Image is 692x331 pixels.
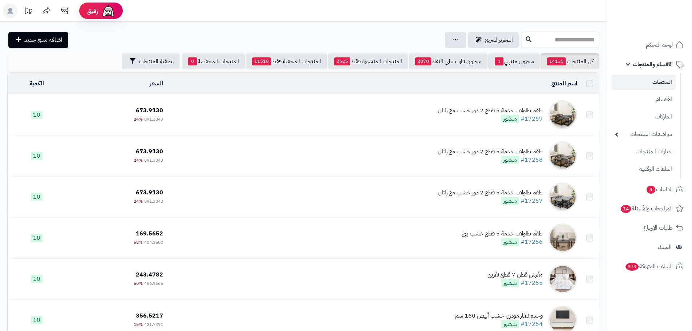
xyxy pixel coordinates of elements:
span: السلات المتروكة [625,261,673,271]
a: مواصفات المنتجات [611,126,676,142]
a: مخزون قارب على النفاذ2070 [409,53,487,69]
a: تحديثات المنصة [19,4,37,20]
div: طقم طاولات خدمة 5 قطع خشب بني [462,230,543,238]
span: 24% [134,198,143,205]
div: وحدة تلفاز مودرن خشب أبيض 160 سم [455,312,543,320]
span: 4 [646,185,656,194]
a: طلبات الإرجاع [611,219,688,237]
img: طقم طاولات خدمة 5 قطع 2 دور خشب مع راتان [548,100,577,129]
span: الأقسام والمنتجات [633,59,673,69]
a: #17258 [521,156,543,164]
a: الطلبات4 [611,181,688,198]
a: المنتجات المخفية فقط11510 [246,53,327,69]
span: منشور [501,320,519,328]
img: طقم طاولات خدمة 5 قطع 2 دور خشب مع راتان [548,182,577,211]
span: 673.9130 [136,106,163,115]
a: اضافة منتج جديد [8,32,68,48]
a: المنتجات [611,75,676,90]
span: 10 [31,111,43,119]
a: #17256 [521,238,543,246]
span: 10 [31,275,43,283]
span: 486.9565 [144,280,163,287]
span: 404.3500 [144,239,163,246]
span: 10 [31,316,43,324]
span: 58% [134,239,143,246]
a: مخزون منتهي1 [488,53,540,69]
span: 356.5217 [136,311,163,320]
span: طلبات الإرجاع [643,223,673,233]
a: #17257 [521,197,543,205]
a: المنتجات المنشورة فقط2625 [328,53,408,69]
span: 2070 [415,57,431,65]
span: 1 [495,57,503,65]
span: لوحة التحكم [646,40,673,50]
a: #17259 [521,114,543,123]
img: مفرش قطن 7 قطع نفرين [548,265,577,294]
span: المراجعات والأسئلة [620,203,673,214]
a: المنتجات المخفضة0 [182,53,245,69]
span: 15% [134,321,143,328]
a: الماركات [611,109,676,125]
span: 14 [620,205,632,213]
a: الأقسام [611,92,676,107]
span: الطلبات [646,184,673,194]
div: طقم طاولات خدمة 5 قطع 2 دور خشب مع راتان [438,106,543,115]
span: 673.9130 [136,147,163,156]
span: 50% [134,280,143,287]
span: 10 [31,152,43,160]
div: طقم طاولات خدمة 5 قطع 2 دور خشب مع راتان [438,189,543,197]
span: منشور [501,115,519,123]
span: 169.5652 [136,229,163,238]
a: السعر [150,79,163,88]
span: 673.9130 [136,188,163,197]
img: ai-face.png [101,4,116,18]
span: رفيق [86,7,98,15]
a: لوحة التحكم [611,36,688,54]
span: منشور [501,156,519,164]
img: logo-2.png [643,5,685,21]
span: 891.3043 [144,116,163,122]
a: #17255 [521,279,543,287]
span: 24% [134,157,143,164]
span: 243.4782 [136,270,163,279]
img: طقم طاولات خدمة 5 قطع 2 دور خشب مع راتان [548,141,577,170]
div: مفرش قطن 7 قطع نفرين [487,271,543,279]
a: العملاء [611,238,688,256]
span: 891.3043 [144,157,163,164]
span: اضافة منتج جديد [24,36,62,44]
a: خيارات المنتجات [611,144,676,160]
span: منشور [501,238,519,246]
span: 0 [188,57,197,65]
a: الملفات الرقمية [611,161,676,177]
span: منشور [501,279,519,287]
span: 24% [134,116,143,122]
a: #17254 [521,320,543,328]
span: 2625 [334,57,350,65]
span: 10 [31,234,43,242]
a: اسم المنتج [551,79,577,88]
button: تصفية المنتجات [122,53,179,69]
span: 14135 [547,57,566,65]
span: 891.3043 [144,198,163,205]
img: طقم طاولات خدمة 5 قطع خشب بني [548,223,577,253]
span: تصفية المنتجات [139,57,174,66]
a: كل المنتجات14135 [541,53,599,69]
span: العملاء [657,242,672,252]
a: التحرير لسريع [468,32,519,48]
span: منشور [501,197,519,205]
span: 373 [625,262,639,271]
span: التحرير لسريع [485,36,513,44]
span: 421.7391 [144,321,163,328]
div: طقم طاولات خدمة 5 قطع 2 دور خشب مع راتان [438,148,543,156]
a: المراجعات والأسئلة14 [611,200,688,217]
a: السلات المتروكة373 [611,258,688,275]
a: الكمية [29,79,44,88]
span: 11510 [252,57,271,65]
span: 10 [31,193,43,201]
